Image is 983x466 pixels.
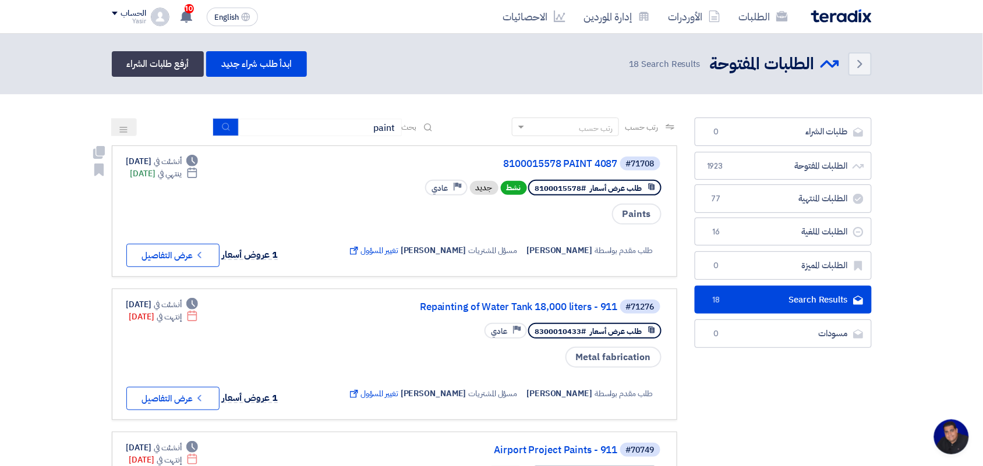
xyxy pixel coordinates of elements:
img: Teradix logo [811,9,872,23]
div: #70749 [626,446,655,454]
span: طلب عرض أسعار [590,326,642,337]
a: 8100015578 PAINT 4087 [385,159,618,169]
a: طلبات الشراء0 [695,118,872,146]
div: [DATE] [129,311,199,323]
span: Paints [612,204,662,225]
a: الأوردرات [659,3,730,30]
span: #8300010433 [535,326,586,337]
a: الطلبات الملغية16 [695,218,872,246]
span: مسؤل المشتريات [469,244,518,257]
div: #71276 [626,303,655,311]
a: مسودات0 [695,319,872,348]
a: Search Results18 [695,286,872,314]
div: [DATE] [129,454,199,466]
div: #71708 [626,160,655,168]
div: رتب حسب [579,122,613,134]
a: الطلبات المنتهية77 [695,184,872,213]
span: 77 [709,193,723,205]
div: [DATE] [126,155,199,168]
span: 1 عروض أسعار [222,248,278,262]
span: 1923 [709,161,723,172]
span: عادي [491,326,508,337]
div: جديد [470,181,498,195]
a: الطلبات [730,3,797,30]
span: Metal fabrication [565,347,662,368]
span: نشط [501,181,527,195]
span: Search Results [629,58,700,71]
button: English [207,8,258,26]
a: أرفع طلبات الشراء [112,51,204,77]
button: عرض التفاصيل [126,387,220,410]
span: أنشئت في [154,442,182,454]
span: [PERSON_NAME] [401,244,466,257]
span: أنشئت في [154,155,182,168]
button: عرض التفاصيل [126,244,220,267]
a: Airport Project Paints - 911 [385,445,618,456]
a: الطلبات المميزة0 [695,251,872,280]
span: إنتهت في [157,454,182,466]
span: 0 [709,260,723,272]
input: ابحث بعنوان أو رقم الطلب [239,119,402,136]
span: رتب حسب [625,121,658,133]
img: profile_test.png [151,8,169,26]
span: مسؤل المشتريات [469,387,518,400]
div: [DATE] [126,298,199,311]
span: [PERSON_NAME] [527,244,593,257]
a: إدارة الموردين [575,3,659,30]
span: إنتهت في [157,311,182,323]
div: الحساب [121,9,146,19]
span: 18 [709,294,723,306]
a: ابدأ طلب شراء جديد [206,51,307,77]
span: تغيير المسؤول [348,244,398,257]
span: [PERSON_NAME] [401,387,466,400]
span: طلب عرض أسعار [590,183,642,194]
span: أنشئت في [154,298,182,311]
span: عادي [432,183,448,194]
span: 18 [629,58,639,70]
div: [DATE] [130,168,199,180]
span: 0 [709,328,723,340]
span: 10 [185,4,194,13]
a: Repainting of Water Tank 18,000 liters - 911 [385,302,618,312]
h2: الطلبات المفتوحة [710,53,815,76]
span: تغيير المسؤول [348,387,398,400]
span: ينتهي في [158,168,182,180]
span: [PERSON_NAME] [527,387,593,400]
a: الطلبات المفتوحة1923 [695,152,872,180]
a: الاحصائيات [494,3,575,30]
div: Yasir [112,18,146,24]
div: [DATE] [126,442,199,454]
div: Open chat [934,419,969,454]
span: طلب مقدم بواسطة [595,387,653,400]
span: بحث [402,121,417,133]
span: #8100015578 [535,183,586,194]
span: 0 [709,126,723,138]
span: English [214,13,239,22]
span: طلب مقدم بواسطة [595,244,653,257]
span: 16 [709,226,723,238]
span: 1 عروض أسعار [222,391,278,405]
